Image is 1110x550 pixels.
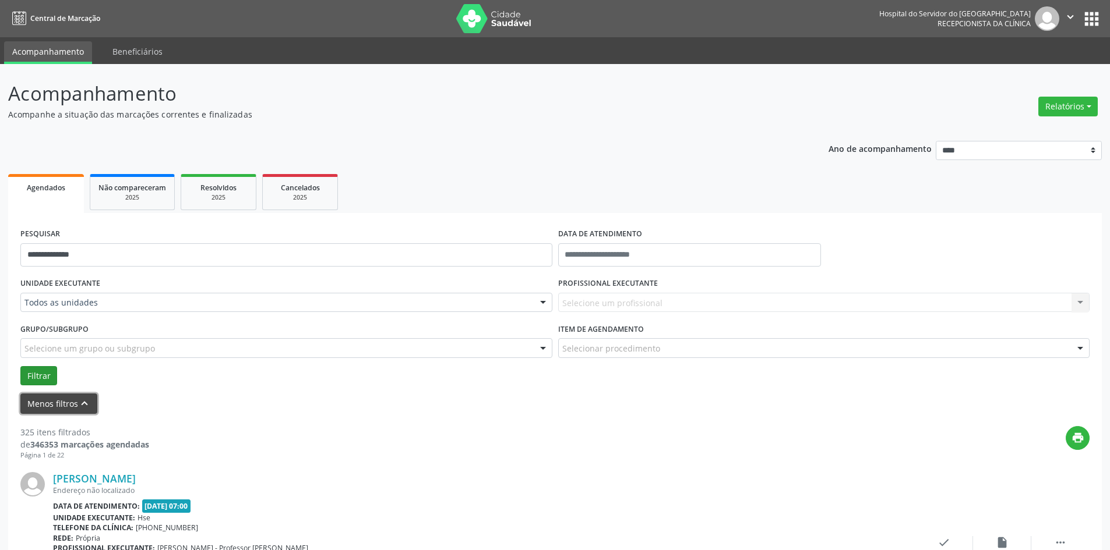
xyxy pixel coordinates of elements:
div: de [20,438,149,450]
p: Acompanhe a situação das marcações correntes e finalizadas [8,108,774,120]
button:  [1059,6,1081,31]
span: Hse [138,513,150,523]
button: Relatórios [1038,97,1098,116]
p: Acompanhamento [8,79,774,108]
span: Não compareceram [98,183,166,193]
span: [DATE] 07:00 [142,499,191,513]
img: img [20,472,45,496]
div: 2025 [271,193,329,202]
label: PROFISSIONAL EXECUTANTE [558,275,658,293]
div: 2025 [189,193,248,202]
div: Hospital do Servidor do [GEOGRAPHIC_DATA] [879,9,1031,19]
button: apps [1081,9,1102,29]
b: Data de atendimento: [53,501,140,511]
i:  [1064,10,1077,23]
span: [PHONE_NUMBER] [136,523,198,533]
span: Resolvidos [200,183,237,193]
i: keyboard_arrow_up [78,397,91,410]
label: Grupo/Subgrupo [20,320,89,338]
label: UNIDADE EXECUTANTE [20,275,100,293]
i: check [938,536,950,549]
b: Telefone da clínica: [53,523,133,533]
i: print [1072,431,1084,444]
span: Agendados [27,183,65,193]
label: DATA DE ATENDIMENTO [558,225,642,243]
a: Central de Marcação [8,9,100,28]
span: Cancelados [281,183,320,193]
i:  [1054,536,1067,549]
div: 2025 [98,193,166,202]
a: Beneficiários [104,41,171,62]
span: Selecionar procedimento [562,342,660,354]
div: 325 itens filtrados [20,426,149,438]
b: Unidade executante: [53,513,135,523]
button: Filtrar [20,366,57,386]
a: Acompanhamento [4,41,92,64]
label: Item de agendamento [558,320,644,338]
img: img [1035,6,1059,31]
span: Central de Marcação [30,13,100,23]
label: PESQUISAR [20,225,60,243]
div: Página 1 de 22 [20,450,149,460]
a: [PERSON_NAME] [53,472,136,485]
span: Selecione um grupo ou subgrupo [24,342,155,354]
strong: 346353 marcações agendadas [30,439,149,450]
div: Endereço não localizado [53,485,915,495]
p: Ano de acompanhamento [829,141,932,155]
button: print [1066,426,1090,450]
button: Menos filtroskeyboard_arrow_up [20,393,97,414]
i: insert_drive_file [996,536,1009,549]
span: Todos as unidades [24,297,528,308]
span: Recepcionista da clínica [938,19,1031,29]
span: Própria [76,533,100,543]
b: Rede: [53,533,73,543]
